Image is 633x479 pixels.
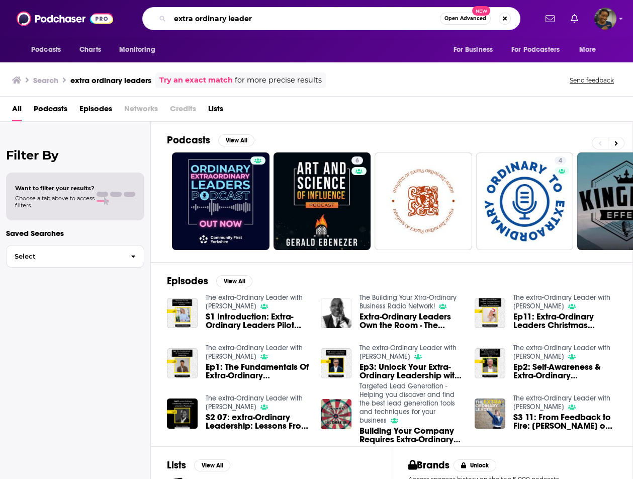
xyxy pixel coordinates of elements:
[12,101,22,121] a: All
[559,156,562,166] span: 4
[274,152,371,250] a: 6
[112,40,168,59] button: open menu
[33,75,58,85] h3: Search
[446,40,505,59] button: open menu
[15,185,95,192] span: Want to filter your results?
[170,11,440,27] input: Search podcasts, credits, & more...
[475,298,505,329] img: Ep11: Extra-Ordinary Leaders Christmas Special: Time To Think & An Exciting Announcement
[24,40,74,59] button: open menu
[513,363,616,380] a: Ep2: Self-Awareness & Extra-Ordinary Leadership: The Simple Truth with Steve Cockram
[555,156,566,165] a: 4
[513,293,610,310] a: The extra-Ordinary Leader with Dolly Waddell
[73,40,107,59] a: Charts
[321,298,351,329] img: Extra-Ordinary Leaders Own the Room - The Power of Presence!
[124,101,158,121] span: Networks
[444,16,486,21] span: Open Advanced
[235,74,322,86] span: for more precise results
[206,363,309,380] a: Ep1: The Fundamentals Of Extra-Ordinary Leadership with Chris Atkinson
[216,275,252,287] button: View All
[594,8,616,30] span: Logged in as sabrinajohnson
[7,253,123,260] span: Select
[15,195,95,209] span: Choose a tab above to access filters.
[34,101,67,121] a: Podcasts
[513,413,616,430] a: S3 11: From Feedback to Fire: Kate Thrumble on Why extra-Ordinary Leadership Starts Small
[579,43,596,57] span: More
[206,394,303,411] a: The extra-Ordinary Leader with Dolly Waddell
[359,427,463,444] span: Building Your Company Requires Extra-Ordinary Leadership and Sales
[167,134,210,146] h2: Podcasts
[206,312,309,330] a: S1 Introduction: Extra-Ordinary Leaders Pilot Episode with Dolly Waddell
[408,459,450,471] h2: Brands
[513,344,610,361] a: The extra-Ordinary Leader with Dolly Waddell
[505,40,574,59] button: open menu
[119,43,155,57] span: Monitoring
[567,76,617,85] button: Send feedback
[355,156,359,166] span: 6
[6,148,144,163] h2: Filter By
[476,152,574,250] a: 4
[321,348,351,379] img: Ep3: Unlock Your Extra-Ordinary Leadership with Dr. Gary Crotaz
[167,134,254,146] a: PodcastsView All
[6,228,144,238] p: Saved Searches
[359,293,457,310] a: The Building Your Xtra-Ordinary Business Radio Network!
[359,382,455,425] a: Targeted Lead Generation - Helping you discover and find the best lead generation tools and techn...
[206,363,309,380] span: Ep1: The Fundamentals Of Extra-Ordinary Leadership with [PERSON_NAME]
[359,312,463,330] a: Extra-Ordinary Leaders Own the Room - The Power of Presence!
[572,40,609,59] button: open menu
[167,459,186,471] h2: Lists
[567,10,582,27] a: Show notifications dropdown
[206,413,309,430] a: S2 07: extra-Ordinary Leadership: Lessons From a Doctor's Playbook with Dr Chi-Chi Obuaya
[17,9,113,28] img: Podchaser - Follow, Share and Rate Podcasts
[359,363,463,380] span: Ep3: Unlock Your Extra-Ordinary Leadership with [PERSON_NAME]
[321,399,351,430] img: Building Your Company Requires Extra-Ordinary Leadership and Sales
[218,134,254,146] button: View All
[194,459,230,471] button: View All
[453,43,493,57] span: For Business
[454,459,496,471] button: Unlock
[513,413,616,430] span: S3 11: From Feedback to Fire: [PERSON_NAME] on Why extra-Ordinary Leadership Starts Small
[513,312,616,330] a: Ep11: Extra-Ordinary Leaders Christmas Special: Time To Think & An Exciting Announcement
[513,363,616,380] span: Ep2: Self-Awareness & Extra-Ordinary Leadership: The Simple Truth with [PERSON_NAME]
[167,298,198,329] img: S1 Introduction: Extra-Ordinary Leaders Pilot Episode with Dolly Waddell
[206,293,303,310] a: The extra-Ordinary Leader with Dolly Waddell
[475,348,505,379] img: Ep2: Self-Awareness & Extra-Ordinary Leadership: The Simple Truth with Steve Cockram
[167,459,230,471] a: ListsView All
[79,101,112,121] a: Episodes
[206,413,309,430] span: S2 07: extra-Ordinary Leadership: Lessons From a Doctor's Playbook with [PERSON_NAME]
[472,6,490,16] span: New
[167,348,198,379] img: Ep1: The Fundamentals Of Extra-Ordinary Leadership with Chris Atkinson
[359,344,457,361] a: The extra-Ordinary Leader with Dolly Waddell
[6,245,144,268] button: Select
[170,101,196,121] span: Credits
[440,13,491,25] button: Open AdvancedNew
[167,275,208,287] h2: Episodes
[159,74,233,86] a: Try an exact match
[167,398,198,429] img: S2 07: extra-Ordinary Leadership: Lessons From a Doctor's Playbook with Dr Chi-Chi Obuaya
[208,101,223,121] a: Lists
[475,398,505,429] img: S3 11: From Feedback to Fire: Kate Thrumble on Why extra-Ordinary Leadership Starts Small
[70,75,151,85] h3: extra ordinary leaders
[79,43,101,57] span: Charts
[351,156,363,165] a: 6
[142,7,520,30] div: Search podcasts, credits, & more...
[206,312,309,330] span: S1 Introduction: Extra-Ordinary Leaders Pilot Episode with [PERSON_NAME]
[594,8,616,30] button: Show profile menu
[359,363,463,380] a: Ep3: Unlock Your Extra-Ordinary Leadership with Dr. Gary Crotaz
[167,275,252,287] a: EpisodesView All
[511,43,560,57] span: For Podcasters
